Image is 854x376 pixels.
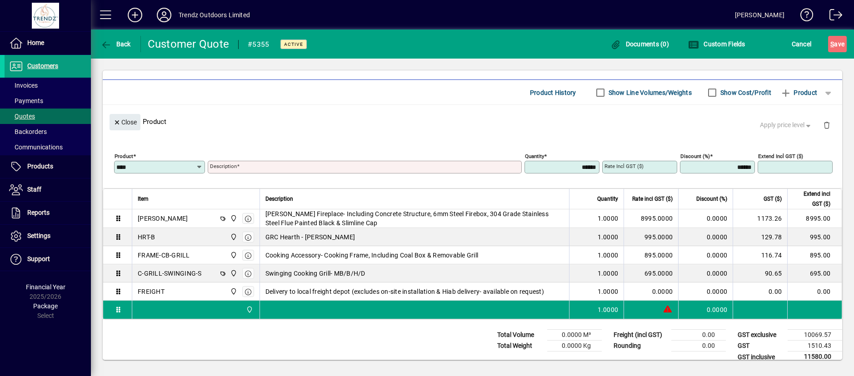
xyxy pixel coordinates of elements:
[138,233,155,242] div: HRT-B
[9,128,47,135] span: Backorders
[493,341,547,351] td: Total Weight
[5,139,91,155] a: Communications
[5,248,91,271] a: Support
[686,36,748,52] button: Custom Fields
[787,209,842,228] td: 8995.00
[27,62,58,69] span: Customers
[688,40,745,48] span: Custom Fields
[678,228,733,246] td: 0.0000
[756,117,816,134] button: Apply price level
[609,330,671,341] td: Freight (incl GST)
[110,114,140,130] button: Close
[9,113,35,120] span: Quotes
[733,209,787,228] td: 1173.26
[27,209,50,216] span: Reports
[787,246,842,264] td: 895.00
[629,214,673,223] div: 8995.0000
[733,264,787,282] td: 90.65
[5,109,91,124] a: Quotes
[5,93,91,109] a: Payments
[735,8,784,22] div: [PERSON_NAME]
[830,37,844,51] span: ave
[629,287,673,296] div: 0.0000
[598,214,619,223] span: 1.0000
[610,40,669,48] span: Documents (0)
[598,287,619,296] span: 1.0000
[671,341,726,351] td: 0.00
[210,163,237,169] mat-label: Description
[98,36,133,52] button: Back
[9,97,43,104] span: Payments
[598,251,619,260] span: 1.0000
[629,251,673,260] div: 895.0000
[103,105,842,138] div: Product
[526,84,580,101] button: Product History
[5,32,91,54] a: Home
[760,120,813,130] span: Apply price level
[794,2,814,31] a: Knowledge Base
[228,268,238,278] span: New Plymouth
[228,213,238,223] span: New Plymouth
[265,233,355,242] span: GRC Hearth - [PERSON_NAME]
[604,163,644,169] mat-label: Rate incl GST ($)
[598,305,619,314] span: 1.0000
[91,36,141,52] app-page-header-button: Back
[733,341,788,351] td: GST
[680,153,710,159] mat-label: Discount (%)
[107,118,143,126] app-page-header-button: Close
[733,282,787,301] td: 0.00
[525,153,544,159] mat-label: Quantity
[632,194,673,204] span: Rate incl GST ($)
[598,269,619,278] span: 1.0000
[265,209,564,228] span: [PERSON_NAME] Fireplace- Including Concrete Structure, 6mm Steel Firebox, 304 Grade Stainless Ste...
[598,233,619,242] span: 1.0000
[27,163,53,170] span: Products
[792,37,812,51] span: Cancel
[27,186,41,193] span: Staff
[607,88,692,97] label: Show Line Volumes/Weights
[678,209,733,228] td: 0.0000
[764,194,782,204] span: GST ($)
[27,255,50,262] span: Support
[678,264,733,282] td: 0.0000
[609,341,671,351] td: Rounding
[678,282,733,301] td: 0.0000
[228,250,238,260] span: New Plymouth
[793,189,830,209] span: Extend incl GST ($)
[629,233,673,242] div: 995.0000
[138,287,165,296] div: FREIGHT
[5,155,91,178] a: Products
[733,330,788,341] td: GST exclusive
[150,7,179,23] button: Profile
[671,330,726,341] td: 0.00
[9,82,38,89] span: Invoices
[179,8,250,22] div: Trendz Outdoors Limited
[27,232,50,239] span: Settings
[758,153,803,159] mat-label: Extend incl GST ($)
[530,85,576,100] span: Product History
[828,36,847,52] button: Save
[9,143,63,151] span: Communications
[787,228,842,246] td: 995.00
[629,269,673,278] div: 695.0000
[265,287,544,296] span: Delivery to local freight depot (excludes on-site installation & Hiab delivery- available on requ...
[816,121,838,129] app-page-header-button: Delete
[5,178,91,201] a: Staff
[244,305,254,315] span: New Plymouth
[719,88,771,97] label: Show Cost/Profit
[26,283,65,291] span: Financial Year
[5,124,91,139] a: Backorders
[597,194,618,204] span: Quantity
[788,330,842,341] td: 10069.57
[788,341,842,351] td: 1510.43
[5,225,91,247] a: Settings
[5,202,91,224] a: Reports
[788,351,842,363] td: 11580.00
[138,214,188,223] div: [PERSON_NAME]
[138,269,202,278] div: C-GRILL-SWINGING-S
[678,301,733,319] td: 0.0000
[265,269,365,278] span: Swinging Cooking Grill- MB/B/H/D
[830,40,834,48] span: S
[228,232,238,242] span: New Plymouth
[100,40,131,48] span: Back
